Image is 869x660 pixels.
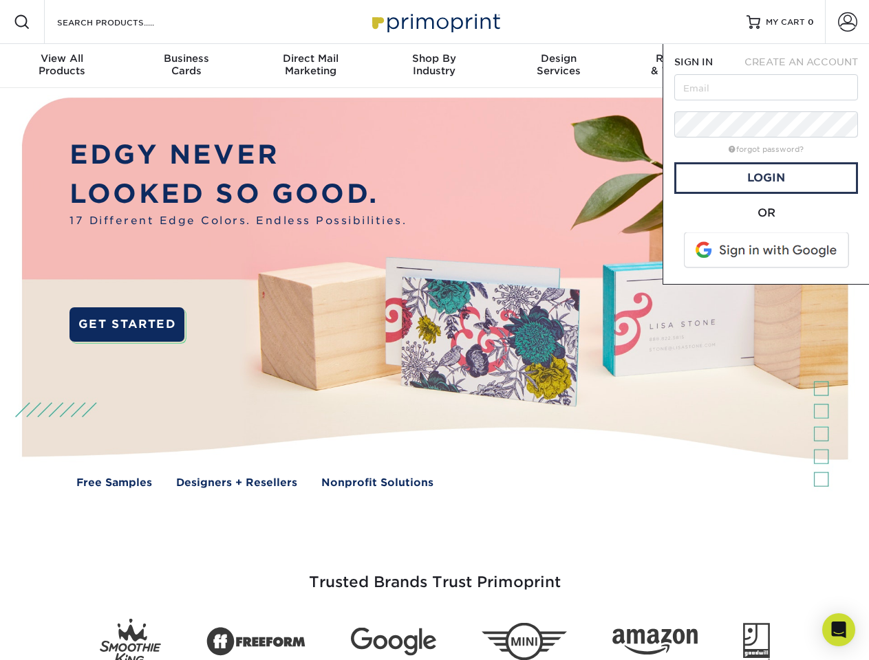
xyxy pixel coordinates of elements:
a: Shop ByIndustry [372,44,496,88]
img: Primoprint [366,7,504,36]
span: CREATE AN ACCOUNT [744,56,858,67]
span: 17 Different Edge Colors. Endless Possibilities. [69,213,407,229]
a: Login [674,162,858,194]
img: Goodwill [743,623,770,660]
span: SIGN IN [674,56,713,67]
div: Industry [372,52,496,77]
h3: Trusted Brands Trust Primoprint [32,540,837,608]
img: Google [351,628,436,656]
div: & Templates [621,52,744,77]
span: Direct Mail [248,52,372,65]
p: EDGY NEVER [69,135,407,175]
div: Open Intercom Messenger [822,613,855,646]
a: Free Samples [76,475,152,491]
span: Resources [621,52,744,65]
div: Services [497,52,621,77]
span: 0 [808,17,814,27]
span: Shop By [372,52,496,65]
span: MY CART [766,16,805,28]
input: Email [674,74,858,100]
input: SEARCH PRODUCTS..... [56,14,190,30]
a: DesignServices [497,44,621,88]
div: Marketing [248,52,372,77]
a: Nonprofit Solutions [321,475,433,491]
a: Resources& Templates [621,44,744,88]
span: Business [124,52,248,65]
a: Designers + Resellers [176,475,297,491]
div: OR [674,205,858,221]
a: forgot password? [729,145,804,154]
p: LOOKED SO GOOD. [69,175,407,214]
a: Direct MailMarketing [248,44,372,88]
a: GET STARTED [69,307,184,342]
div: Cards [124,52,248,77]
span: Design [497,52,621,65]
img: Amazon [612,629,698,655]
a: BusinessCards [124,44,248,88]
